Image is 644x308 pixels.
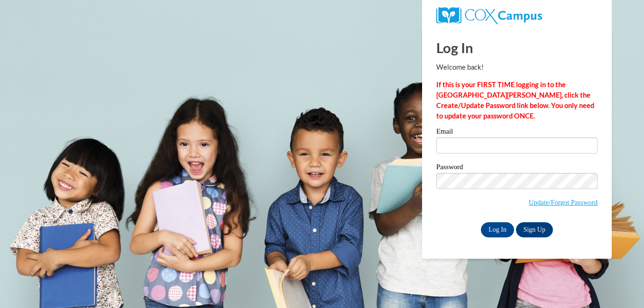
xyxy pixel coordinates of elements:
p: Welcome back! [436,62,598,72]
label: Password [436,163,598,173]
a: COX Campus [436,11,542,19]
img: COX Campus [436,7,542,24]
label: Email [436,128,598,137]
h1: Log In [436,38,598,57]
input: Log In [481,222,514,237]
strong: If this is your FIRST TIME logging in to the [GEOGRAPHIC_DATA][PERSON_NAME], click the Create/Upd... [436,81,594,120]
a: Sign Up [516,222,553,237]
a: Update/Forgot Password [529,199,598,206]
